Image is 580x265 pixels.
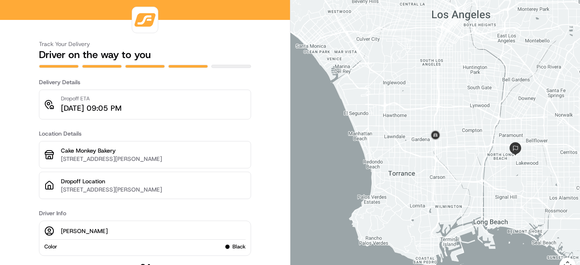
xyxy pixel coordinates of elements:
[61,95,121,102] p: Dropoff ETA
[61,102,121,114] p: [DATE] 09:05 PM
[61,227,108,235] p: [PERSON_NAME]
[39,40,251,48] h3: Track Your Delivery
[134,9,156,31] img: logo-public_tracking_screen-VNDR-1688417501853.png
[39,129,251,138] h3: Location Details
[39,209,251,217] h3: Driver Info
[39,78,251,86] h3: Delivery Details
[44,243,57,250] span: Color
[61,155,246,163] p: [STREET_ADDRESS][PERSON_NAME]
[39,48,251,61] h2: Driver on the way to you
[61,146,246,155] p: Cake Monkey Bakery
[61,185,246,194] p: [STREET_ADDRESS][PERSON_NAME]
[232,243,246,250] span: black
[61,177,246,185] p: Dropoff Location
